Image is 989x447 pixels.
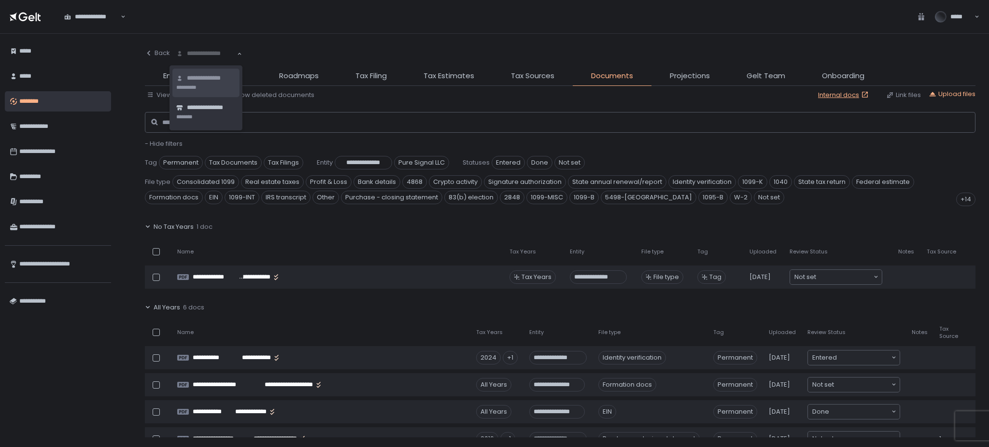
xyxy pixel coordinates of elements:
[476,432,498,446] div: 2016
[713,329,724,336] span: Tag
[812,407,829,417] span: Done
[834,380,890,390] input: Search for option
[476,329,503,336] span: Tax Years
[816,272,873,282] input: Search for option
[429,175,482,189] span: Crypto activity
[145,49,170,57] div: Back
[808,377,900,392] div: Search for option
[476,378,511,391] div: All Years
[807,329,846,336] span: Review Status
[598,432,700,446] div: Purchase - closing statement
[812,353,837,363] span: Entered
[529,329,544,336] span: Entity
[394,156,449,169] span: Pure Signal LLC
[598,351,666,364] div: Identity verification
[713,378,757,391] span: Permanent
[402,175,427,189] span: 4868
[570,248,584,255] span: Entity
[886,91,921,99] button: Link files
[154,303,180,312] span: All Years
[197,223,212,231] span: 1 doc
[898,248,914,255] span: Notes
[713,405,757,419] span: Permanent
[177,329,194,336] span: Name
[353,175,400,189] span: Bank details
[554,156,585,169] span: Not set
[769,407,790,416] span: [DATE]
[598,378,656,391] div: Formation docs
[822,70,864,82] span: Onboarding
[794,175,850,189] span: State tax return
[927,248,956,255] span: Tax Source
[912,329,928,336] span: Notes
[476,351,501,364] div: 2024
[598,405,616,419] div: EIN
[769,329,796,336] span: Uploaded
[794,272,816,282] span: Not set
[769,353,790,362] span: [DATE]
[641,248,664,255] span: File type
[159,156,203,169] span: Permanent
[591,70,633,82] span: Documents
[790,270,882,284] div: Search for option
[264,156,303,169] span: Tax Filings
[503,351,518,364] div: +1
[476,405,511,419] div: All Years
[818,91,871,99] a: Internal docs
[205,156,262,169] span: Tax Documents
[225,191,259,204] span: 1099-INT
[176,49,236,58] input: Search for option
[355,70,387,82] span: Tax Filing
[808,350,900,365] div: Search for option
[709,273,721,281] span: Tag
[747,70,785,82] span: Gelt Team
[568,175,666,189] span: State annual renewal/report
[837,353,890,363] input: Search for option
[500,191,524,204] span: 2848
[808,432,900,446] div: Search for option
[829,407,890,417] input: Search for option
[306,175,352,189] span: Profit & Loss
[653,273,679,281] span: File type
[522,273,551,281] span: Tax Years
[145,178,170,186] span: File type
[738,175,767,189] span: 1099-K
[145,140,183,148] button: - Hide filters
[183,303,204,312] span: 6 docs
[484,175,566,189] span: Signature authorization
[749,248,777,255] span: Uploaded
[569,191,599,204] span: 1099-B
[172,175,239,189] span: Consolidated 1099
[929,90,975,98] button: Upload files
[812,380,834,390] span: Not set
[147,91,214,99] div: View by: Tax years
[668,175,736,189] span: Identity verification
[241,175,304,189] span: Real estate taxes
[526,191,567,204] span: 1099-MISC
[279,70,319,82] span: Roadmaps
[956,193,975,206] div: +14
[444,191,498,204] span: 83(b) election
[697,248,708,255] span: Tag
[261,191,311,204] span: IRS transcript
[154,223,194,231] span: No Tax Years
[170,43,242,64] div: Search for option
[939,325,958,340] span: Tax Source
[601,191,696,204] span: 5498-[GEOGRAPHIC_DATA]
[492,156,525,169] span: Entered
[769,175,792,189] span: 1040
[58,6,126,27] div: Search for option
[790,248,828,255] span: Review Status
[527,156,552,169] span: Done
[509,248,536,255] span: Tax Years
[463,158,490,167] span: Statuses
[713,432,757,446] span: Permanent
[145,191,203,204] span: Formation docs
[812,434,834,444] span: Not set
[834,434,890,444] input: Search for option
[500,432,515,446] div: +1
[145,158,157,167] span: Tag
[670,70,710,82] span: Projections
[730,191,752,204] span: W-2
[220,70,242,82] span: To-Do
